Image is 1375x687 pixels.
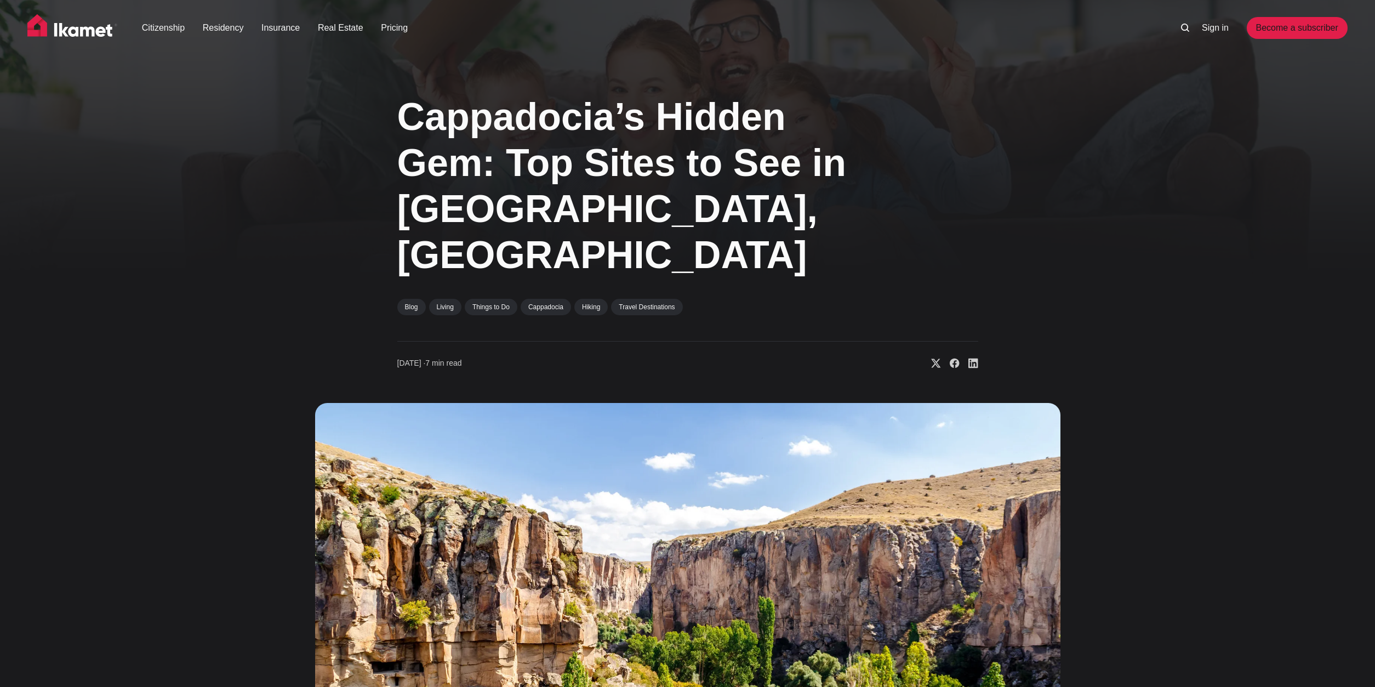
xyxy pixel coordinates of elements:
a: Residency [203,21,244,35]
a: Citizenship [142,21,185,35]
a: Things to Do [465,299,517,315]
span: [DATE] ∙ [397,359,426,367]
a: Share on Linkedin [960,358,978,369]
time: 7 min read [397,358,462,369]
a: Cappadocia [521,299,571,315]
h1: Cappadocia’s Hidden Gem: Top Sites to See in [GEOGRAPHIC_DATA], [GEOGRAPHIC_DATA] [397,94,869,278]
a: Become a subscriber [1247,17,1348,39]
a: Living [429,299,461,315]
a: Insurance [261,21,300,35]
a: Sign in [1202,21,1229,35]
a: Hiking [574,299,608,315]
a: Share on X [922,358,941,369]
a: Real Estate [318,21,363,35]
a: Blog [397,299,426,315]
img: Ikamet home [27,14,117,42]
a: Pricing [381,21,408,35]
a: Travel Destinations [611,299,682,315]
a: Share on Facebook [941,358,960,369]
